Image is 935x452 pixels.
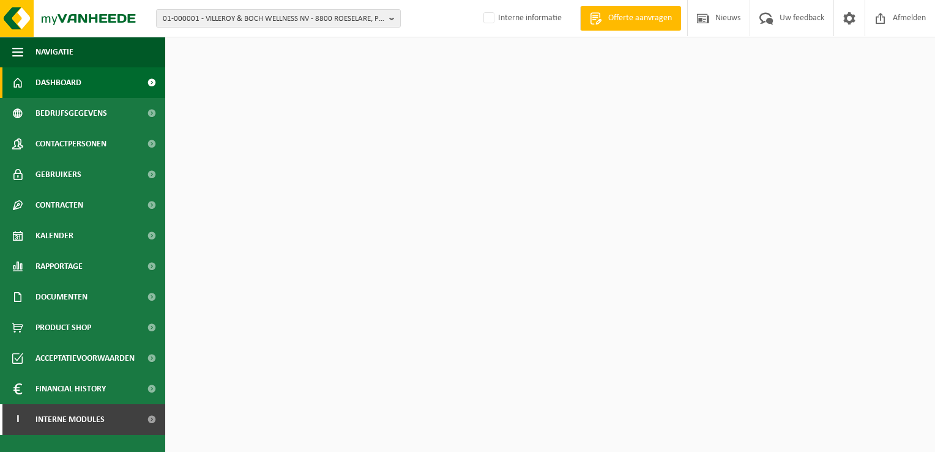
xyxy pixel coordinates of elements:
[35,343,135,374] span: Acceptatievoorwaarden
[35,159,81,190] span: Gebruikers
[163,10,384,28] span: 01-000001 - VILLEROY & BOCH WELLNESS NV - 8800 ROESELARE, POPULIERSTRAAT 1
[35,404,105,435] span: Interne modules
[35,282,88,312] span: Documenten
[580,6,681,31] a: Offerte aanvragen
[156,9,401,28] button: 01-000001 - VILLEROY & BOCH WELLNESS NV - 8800 ROESELARE, POPULIERSTRAAT 1
[35,374,106,404] span: Financial History
[35,190,83,220] span: Contracten
[35,98,107,129] span: Bedrijfsgegevens
[35,37,73,67] span: Navigatie
[35,312,91,343] span: Product Shop
[12,404,23,435] span: I
[605,12,675,24] span: Offerte aanvragen
[35,220,73,251] span: Kalender
[481,9,562,28] label: Interne informatie
[35,67,81,98] span: Dashboard
[35,251,83,282] span: Rapportage
[35,129,106,159] span: Contactpersonen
